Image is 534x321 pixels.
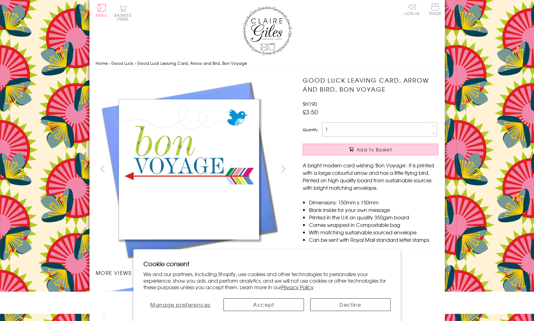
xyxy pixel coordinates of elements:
[310,298,391,311] button: Decline
[303,161,438,191] p: A bright modern card wishing 'Bon Voyage'. It is printed with a large colourful arrow and has a l...
[281,283,314,291] a: Privacy Policy
[309,236,438,243] li: Can be sent with Royal Mail standard letter stamps
[96,4,108,17] button: Menu
[117,12,132,22] span: 0 items
[111,60,133,66] a: Good Luck
[242,6,292,55] img: Claire Giles Greetings Cards
[96,60,108,66] a: Home
[357,146,392,153] span: Add to Basket
[143,298,217,311] button: Manage preferences
[429,3,442,15] span: Trade
[96,269,291,276] h3: More views
[150,301,210,308] span: Manage preferences
[303,144,438,155] button: Add to Basket
[96,12,108,18] span: Menu
[303,127,318,132] label: Quantity
[429,3,442,17] a: Trade
[303,76,438,94] h1: Good Luck Leaving Card, Arrow and Bird, Bon Voyage
[135,60,136,66] span: ›
[143,271,391,290] p: We and our partners, including Shopify, use cookies and other technologies to personalize your ex...
[143,259,391,268] h2: Cookie consent
[309,199,438,206] li: Dimensions: 150mm x 150mm
[276,162,290,176] button: next
[96,57,439,70] nav: breadcrumbs
[309,228,438,236] li: With matching sustainable sourced envelope
[109,60,110,66] span: ›
[309,213,438,221] li: Printed in the U.K on quality 350gsm board
[96,162,110,176] button: prev
[96,76,283,263] img: Good Luck Leaving Card, Arrow and Bird, Bon Voyage
[224,298,304,311] button: Accept
[303,108,318,116] span: £3.50
[137,60,247,66] span: Good Luck Leaving Card, Arrow and Bird, Bon Voyage
[114,5,132,21] button: Basket0 items
[309,206,438,213] li: Blank inside for your own message
[303,100,317,108] span: SH190
[309,221,438,228] li: Comes wrapped in Compostable bag
[405,3,420,15] a: Log In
